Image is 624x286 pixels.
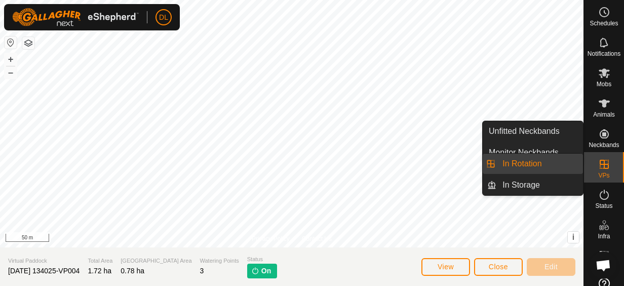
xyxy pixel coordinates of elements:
span: Status [247,255,277,264]
span: Unfitted Neckbands [489,125,560,137]
span: View [438,263,454,271]
span: Watering Points [200,257,239,265]
button: Map Layers [22,37,34,49]
span: Total Area [88,257,112,265]
button: – [5,66,17,79]
img: Gallagher Logo [12,8,139,26]
span: [DATE] 134025-VP004 [8,267,80,275]
span: Status [595,203,612,209]
span: In Rotation [502,158,541,170]
button: View [421,258,470,276]
span: Notifications [588,51,620,57]
span: Mobs [597,81,611,87]
a: Monitor Neckbands [483,142,583,163]
span: Monitor Neckbands [489,147,559,159]
img: turn-on [251,267,259,275]
span: Infra [598,233,610,239]
span: Animals [593,112,615,118]
a: In Rotation [496,154,583,174]
button: i [568,232,579,243]
div: Open chat [590,252,617,279]
span: [GEOGRAPHIC_DATA] Area [121,257,191,265]
button: + [5,53,17,65]
button: Close [474,258,523,276]
span: 1.72 ha [88,267,111,275]
a: Unfitted Neckbands [483,121,583,141]
span: VPs [598,172,609,178]
span: Neckbands [589,142,619,148]
span: 0.78 ha [121,267,144,275]
a: In Storage [496,175,583,195]
span: In Storage [502,179,540,191]
span: Schedules [590,20,618,26]
span: DL [159,12,168,23]
span: Close [489,263,508,271]
a: Privacy Policy [252,234,290,243]
span: 3 [200,267,204,275]
span: On [261,266,271,276]
span: Virtual Paddock [8,257,80,265]
span: Heatmap [592,264,616,270]
button: Edit [527,258,575,276]
span: Edit [544,263,558,271]
button: Reset Map [5,37,17,49]
li: In Rotation [483,154,583,174]
li: In Storage [483,175,583,195]
span: i [572,233,574,241]
a: Contact Us [302,234,332,243]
